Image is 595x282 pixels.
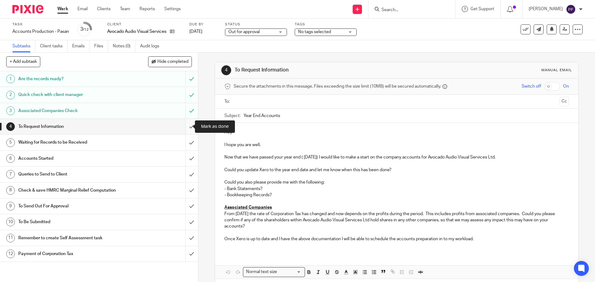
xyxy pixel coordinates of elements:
[224,142,569,148] p: I hope you are well.
[529,6,563,12] p: [PERSON_NAME]
[18,138,126,147] h1: Waiting for Records to be Received
[140,40,164,52] a: Audit logs
[6,122,15,131] div: 4
[18,90,126,99] h1: Quick check with client manager
[235,67,410,73] h1: To Request Information
[18,154,126,163] h1: Accounts Started
[12,5,43,13] img: Pixie
[18,186,126,195] h1: Check & save HMRC Marginal Relief Computation
[18,122,126,131] h1: To Request Information
[12,40,35,52] a: Subtasks
[18,74,126,84] h1: Are the records ready?
[228,30,260,34] span: Out for approval
[40,40,68,52] a: Client tasks
[224,154,569,160] p: Now that we have passed your year end ( [DATE]) I would like to make a start on the company accou...
[224,186,569,192] p: - Bank Statements?
[6,75,15,83] div: 1
[225,22,287,27] label: Status
[18,106,126,115] h1: Associated Companies Check
[97,6,111,12] a: Clients
[6,234,15,242] div: 11
[224,236,569,242] p: Once Xero is up to date and I have the above documentation I will be able to schedule the account...
[279,269,301,275] input: Search for option
[298,30,331,34] span: No tags selected
[224,98,231,105] label: To:
[522,83,541,89] span: Switch off
[381,7,437,13] input: Search
[83,28,89,31] small: /12
[6,170,15,179] div: 7
[157,59,188,64] span: Hide completed
[18,217,126,227] h1: To Be Submitted
[18,233,126,243] h1: Remember to create Self Assessment task
[164,6,181,12] a: Settings
[6,249,15,258] div: 12
[224,113,240,119] label: Subject:
[189,22,217,27] label: Due by
[139,6,155,12] a: Reports
[224,167,569,173] p: Could you update Xero to the year end date and let me know when this has been done?
[189,29,202,34] span: [DATE]
[72,40,90,52] a: Emails
[245,269,278,275] span: Normal text size
[470,7,494,11] span: Get Support
[6,218,15,226] div: 10
[6,91,15,99] div: 2
[234,83,441,89] span: Secure the attachments in this message. Files exceeding the size limit (10MB) will be secured aut...
[107,22,182,27] label: Client
[563,83,569,89] span: On
[221,65,231,75] div: 4
[6,106,15,115] div: 3
[243,267,305,277] div: Search for option
[224,205,272,210] u: Associated Companies
[295,22,357,27] label: Tags
[6,138,15,147] div: 5
[77,6,88,12] a: Email
[224,129,569,135] p: Hey
[12,28,69,35] div: Accounts Production - Pasan
[224,179,569,185] p: Could you also please provide me with the following:
[6,154,15,163] div: 6
[57,6,68,12] a: Work
[12,22,69,27] label: Task
[560,97,569,106] button: Cc
[120,6,130,12] a: Team
[80,26,89,33] div: 3
[541,68,572,73] div: Manual email
[94,40,108,52] a: Files
[6,56,40,67] button: + Add subtask
[6,186,15,195] div: 8
[148,56,192,67] button: Hide completed
[107,28,167,35] p: Avocado Audio Visual Services Ltd
[566,4,576,14] img: svg%3E
[18,249,126,258] h1: Payment of Corporation Tax
[18,202,126,211] h1: To Send Out For Approval
[6,202,15,210] div: 9
[224,192,569,198] p: - Bookkeeping Records?
[224,211,569,230] p: From [DATE] the rate of Corporation Tax has changed and now depends on the profits during the per...
[113,40,135,52] a: Notes (0)
[18,170,126,179] h1: Queries to Send to Client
